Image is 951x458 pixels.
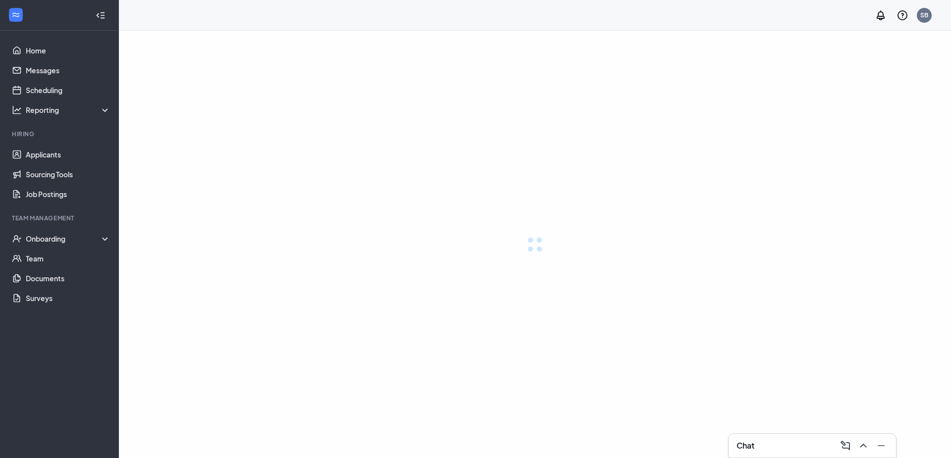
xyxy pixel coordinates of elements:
[875,9,887,21] svg: Notifications
[11,10,21,20] svg: WorkstreamLogo
[857,440,869,452] svg: ChevronUp
[920,11,928,19] div: SB
[26,164,110,184] a: Sourcing Tools
[872,438,888,454] button: Minimize
[837,438,852,454] button: ComposeMessage
[26,234,111,244] div: Onboarding
[840,440,851,452] svg: ComposeMessage
[12,214,108,222] div: Team Management
[12,234,22,244] svg: UserCheck
[12,130,108,138] div: Hiring
[96,10,106,20] svg: Collapse
[875,440,887,452] svg: Minimize
[737,440,754,451] h3: Chat
[26,288,110,308] a: Surveys
[26,249,110,268] a: Team
[26,41,110,60] a: Home
[26,60,110,80] a: Messages
[26,145,110,164] a: Applicants
[26,268,110,288] a: Documents
[12,105,22,115] svg: Analysis
[26,80,110,100] a: Scheduling
[26,184,110,204] a: Job Postings
[26,105,111,115] div: Reporting
[897,9,908,21] svg: QuestionInfo
[854,438,870,454] button: ChevronUp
